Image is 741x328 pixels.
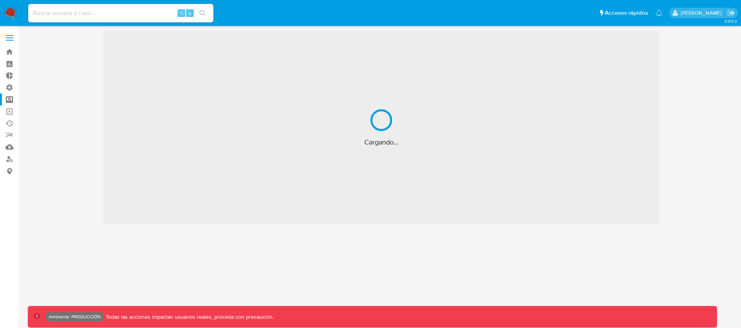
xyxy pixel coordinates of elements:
[195,8,210,19] button: search-icon
[49,315,101,318] p: Ambiente: PRODUCCIÓN
[605,9,648,17] span: Accesos rápidos
[364,138,398,147] span: Cargando...
[189,9,191,17] span: s
[104,313,274,321] p: Todas las acciones impactan usuarios reales, proceda con precaución.
[178,9,184,17] span: ⌥
[656,10,662,16] a: Notificaciones
[28,8,213,18] input: Buscar usuario o caso...
[727,9,735,17] a: Salir
[681,9,724,17] p: federico.falavigna@mercadolibre.com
